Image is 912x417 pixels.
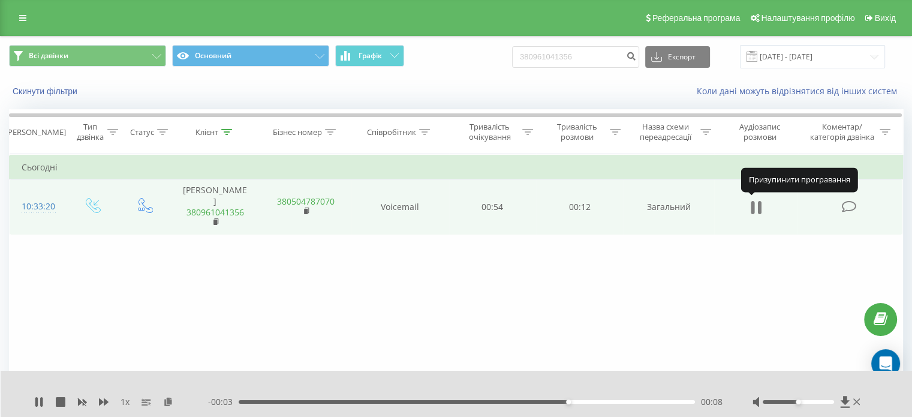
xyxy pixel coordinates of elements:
[130,127,154,137] div: Статус
[652,13,741,23] span: Реферальна програма
[875,13,896,23] span: Вихід
[697,85,903,97] a: Коли дані можуть відрізнятися вiд інших систем
[351,179,449,235] td: Voicemail
[796,400,800,404] div: Accessibility label
[536,179,623,235] td: 00:12
[512,46,639,68] input: Пошук за номером
[121,396,130,408] span: 1 x
[273,127,322,137] div: Бізнес номер
[76,122,104,142] div: Тип дзвінка
[359,52,382,60] span: Графік
[761,13,854,23] span: Налаштування профілю
[22,195,53,218] div: 10:33:20
[871,349,900,378] div: Open Intercom Messenger
[367,127,416,137] div: Співробітник
[172,45,329,67] button: Основний
[170,179,260,235] td: [PERSON_NAME]
[634,122,697,142] div: Назва схеми переадресації
[195,127,218,137] div: Клієнт
[701,396,723,408] span: 00:08
[277,196,335,207] a: 380504787070
[449,179,536,235] td: 00:54
[623,179,714,235] td: Загальний
[335,45,404,67] button: Графік
[547,122,607,142] div: Тривалість розмови
[5,127,66,137] div: [PERSON_NAME]
[208,396,239,408] span: - 00:03
[29,51,68,61] span: Всі дзвінки
[9,45,166,67] button: Всі дзвінки
[806,122,877,142] div: Коментар/категорія дзвінка
[725,122,795,142] div: Аудіозапис розмови
[9,86,83,97] button: Скинути фільтри
[741,168,858,192] div: Призупинити програвання
[645,46,710,68] button: Експорт
[460,122,520,142] div: Тривалість очікування
[566,400,571,404] div: Accessibility label
[10,155,903,179] td: Сьогодні
[186,206,244,218] a: 380961041356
